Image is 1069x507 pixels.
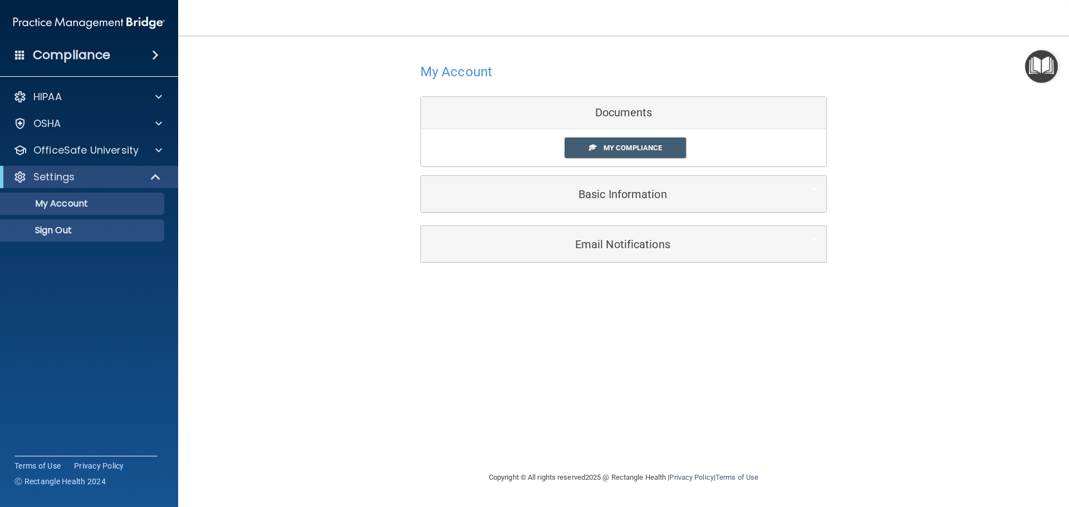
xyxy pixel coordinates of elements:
[715,473,758,481] a: Terms of Use
[13,90,162,104] a: HIPAA
[13,12,165,34] img: PMB logo
[33,117,61,130] p: OSHA
[14,476,106,487] span: Ⓒ Rectangle Health 2024
[13,170,161,184] a: Settings
[669,473,713,481] a: Privacy Policy
[1025,50,1058,83] button: Open Resource Center
[14,460,61,471] a: Terms of Use
[33,90,62,104] p: HIPAA
[420,65,492,79] h4: My Account
[429,188,784,200] h5: Basic Information
[74,460,124,471] a: Privacy Policy
[33,144,139,157] p: OfficeSafe University
[33,47,110,63] h4: Compliance
[421,97,826,129] div: Documents
[33,170,75,184] p: Settings
[429,238,784,250] h5: Email Notifications
[429,181,818,206] a: Basic Information
[429,232,818,257] a: Email Notifications
[604,144,662,152] span: My Compliance
[420,460,827,495] div: Copyright © All rights reserved 2025 @ Rectangle Health | |
[13,144,162,157] a: OfficeSafe University
[7,198,159,209] p: My Account
[13,117,162,130] a: OSHA
[7,225,159,236] p: Sign Out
